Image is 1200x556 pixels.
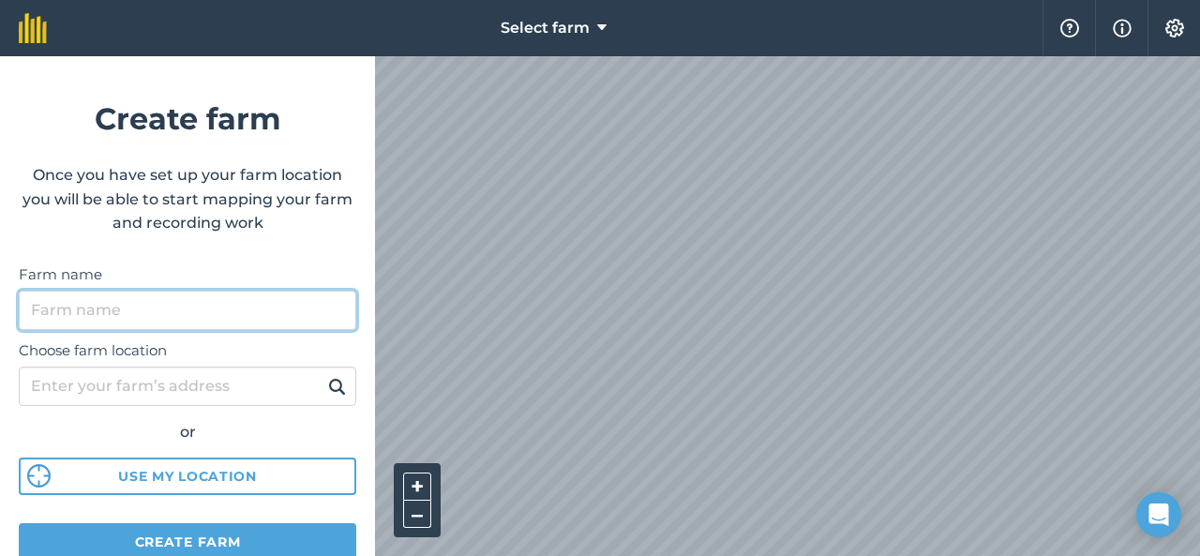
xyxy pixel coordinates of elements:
input: Farm name [19,291,356,330]
span: Select farm [501,17,590,39]
img: fieldmargin Logo [19,13,47,43]
button: Use my location [19,458,356,495]
img: svg+xml;base64,PHN2ZyB4bWxucz0iaHR0cDovL3d3dy53My5vcmcvMjAwMC9zdmciIHdpZHRoPSIxNyIgaGVpZ2h0PSIxNy... [1113,17,1132,39]
img: svg+xml;base64,PHN2ZyB4bWxucz0iaHR0cDovL3d3dy53My5vcmcvMjAwMC9zdmciIHdpZHRoPSIxOSIgaGVpZ2h0PSIyNC... [328,375,346,398]
img: svg%3e [27,464,51,488]
img: A question mark icon [1058,19,1081,38]
label: Choose farm location [19,339,356,362]
p: Once you have set up your farm location you will be able to start mapping your farm and recording... [19,163,356,235]
button: + [403,473,431,501]
input: Enter your farm’s address [19,367,356,406]
div: or [19,420,356,444]
div: Open Intercom Messenger [1136,492,1181,537]
h1: Create farm [19,95,356,143]
button: – [403,501,431,528]
label: Farm name [19,263,356,286]
img: A cog icon [1163,19,1186,38]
